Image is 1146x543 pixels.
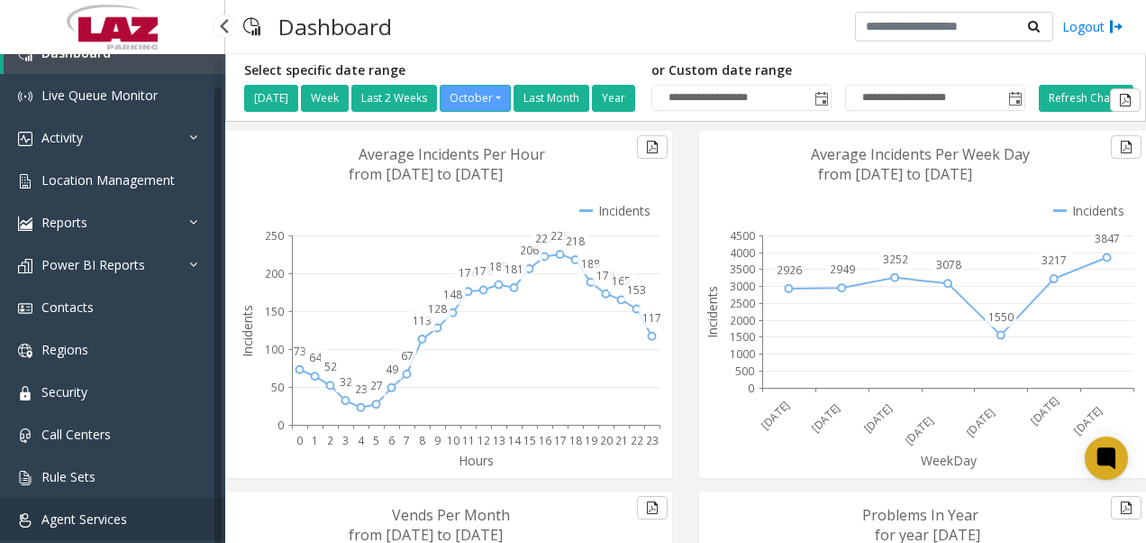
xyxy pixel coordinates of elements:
[41,511,127,528] span: Agent Services
[830,262,855,277] text: 2949
[730,313,755,328] text: 2000
[440,85,511,112] button: October
[1070,403,1105,438] text: [DATE]
[1039,85,1133,112] button: Refresh Charts
[265,342,284,357] text: 100
[612,273,631,289] text: 165
[1111,135,1141,159] button: Export to pdf
[373,433,379,448] text: 5
[523,433,536,448] text: 15
[883,252,908,267] text: 3252
[514,85,589,112] button: Last Month
[1095,231,1120,246] text: 3847
[704,286,721,338] text: Incidents
[18,132,32,146] img: 'icon'
[569,433,582,448] text: 18
[277,418,284,433] text: 0
[462,433,475,448] text: 11
[818,164,972,184] text: from [DATE] to [DATE]
[489,259,508,274] text: 185
[370,378,383,393] text: 27
[443,287,462,302] text: 148
[447,433,459,448] text: 10
[730,329,755,345] text: 1500
[811,144,1030,164] text: Average Incidents Per Week Day
[646,433,659,448] text: 23
[18,259,32,273] img: 'icon'
[901,413,936,448] text: [DATE]
[355,382,368,397] text: 23
[627,282,646,298] text: 153
[921,452,978,469] text: WeekDay
[41,426,111,443] span: Call Centers
[554,433,567,448] text: 17
[309,350,323,365] text: 64
[631,433,643,448] text: 22
[41,468,95,485] span: Rule Sets
[41,87,158,104] span: Live Queue Monitor
[342,433,349,448] text: 3
[18,344,32,358] img: 'icon'
[327,433,333,448] text: 2
[1110,88,1141,112] button: Export to pdf
[401,348,414,364] text: 67
[748,381,754,396] text: 0
[1111,496,1141,520] button: Export to pdf
[41,299,94,316] span: Contacts
[474,263,493,279] text: 178
[349,164,503,184] text: from [DATE] to [DATE]
[566,234,585,249] text: 218
[18,89,32,104] img: 'icon'
[777,262,802,278] text: 2926
[585,433,597,448] text: 19
[637,135,668,159] button: Export to pdf
[1005,86,1024,111] span: Toggle popup
[296,433,303,448] text: 0
[312,433,318,448] text: 1
[18,174,32,189] img: 'icon'
[596,268,615,283] text: 173
[1027,393,1062,428] text: [DATE]
[265,266,284,281] text: 200
[550,228,569,244] text: 225
[239,305,256,357] text: Incidents
[459,452,494,469] text: Hours
[730,296,755,311] text: 2500
[419,433,425,448] text: 8
[1041,253,1067,268] text: 3217
[808,400,843,436] text: [DATE]
[18,471,32,485] img: 'icon'
[413,313,432,328] text: 113
[244,63,638,78] h5: Select specific date range
[592,85,635,112] button: Year
[477,433,490,448] text: 12
[730,346,755,362] text: 1000
[735,364,754,379] text: 500
[324,359,337,374] text: 52
[962,405,997,440] text: [DATE]
[493,433,505,448] text: 13
[351,85,437,112] button: Last 2 Weeks
[358,433,365,448] text: 4
[600,433,613,448] text: 20
[18,386,32,400] img: 'icon'
[294,344,306,359] text: 73
[41,171,175,189] span: Location Management
[651,63,1025,78] h5: or Custom date range
[860,400,896,436] text: [DATE]
[244,85,298,112] button: [DATE]
[615,433,628,448] text: 21
[730,262,755,277] text: 3500
[581,256,600,271] text: 188
[637,496,668,520] button: Export to pdf
[18,513,32,528] img: 'icon'
[271,380,284,395] text: 50
[386,362,398,377] text: 49
[18,216,32,231] img: 'icon'
[1109,17,1123,36] img: logout
[41,256,145,273] span: Power BI Reports
[936,257,961,272] text: 3078
[404,433,410,448] text: 7
[340,374,352,390] text: 32
[269,5,401,49] h3: Dashboard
